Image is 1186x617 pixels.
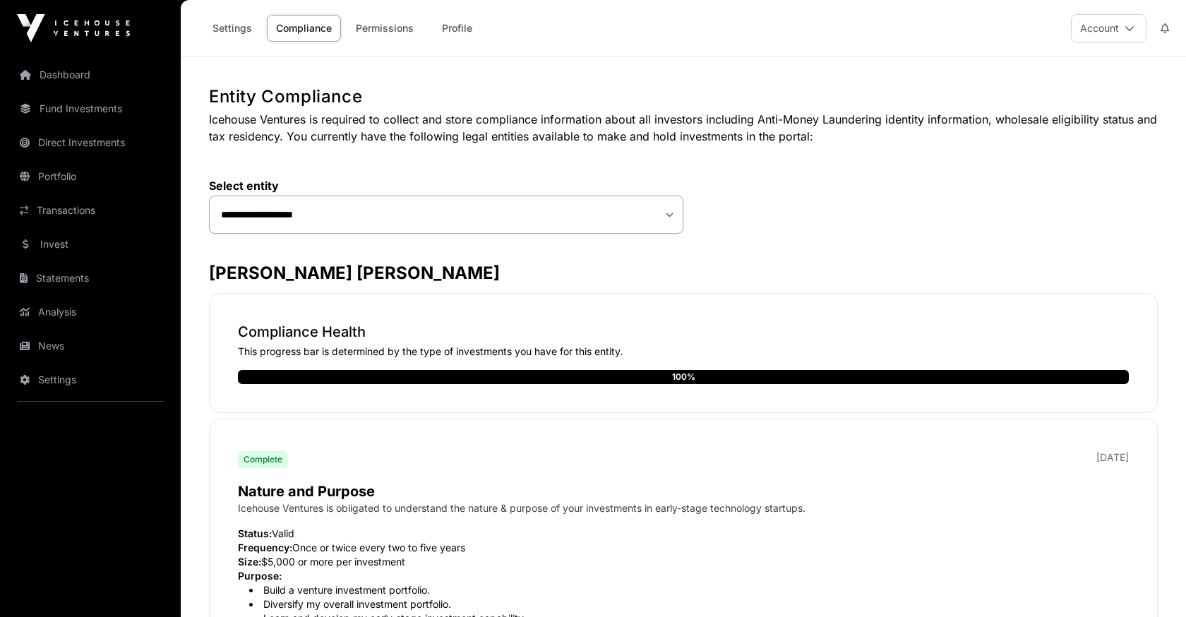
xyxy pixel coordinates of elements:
[238,556,261,568] span: Size:
[11,263,169,294] a: Statements
[238,322,1129,342] p: Compliance Health
[347,15,423,42] a: Permissions
[209,85,1158,108] h1: Entity Compliance
[238,527,272,539] span: Status:
[209,262,1158,284] h3: [PERSON_NAME] [PERSON_NAME]
[11,195,169,226] a: Transactions
[244,454,282,465] span: Complete
[11,330,169,361] a: News
[238,569,1129,583] p: Purpose:
[429,15,485,42] a: Profile
[249,597,1129,611] li: Diversify my overall investment portfolio.
[238,527,1129,541] p: Valid
[11,229,169,260] a: Invest
[238,345,1129,359] p: This progress bar is determined by the type of investments you have for this entity.
[1115,549,1186,617] iframe: Chat Widget
[238,541,292,553] span: Frequency:
[238,481,1129,501] p: Nature and Purpose
[203,15,261,42] a: Settings
[17,14,130,42] img: Icehouse Ventures Logo
[238,501,1129,515] p: Icehouse Ventures is obligated to understand the nature & purpose of your investments in early-st...
[238,541,1129,555] p: Once or twice every two to five years
[11,161,169,192] a: Portfolio
[672,370,695,384] div: 100%
[11,364,169,395] a: Settings
[11,296,169,328] a: Analysis
[11,127,169,158] a: Direct Investments
[267,15,341,42] a: Compliance
[209,179,683,193] label: Select entity
[11,93,169,124] a: Fund Investments
[209,111,1158,145] p: Icehouse Ventures is required to collect and store compliance information about all investors inc...
[238,555,1129,569] p: $5,000 or more per investment
[11,59,169,90] a: Dashboard
[1096,450,1129,465] p: [DATE]
[249,583,1129,597] li: Build a venture investment portfolio.
[1071,14,1146,42] button: Account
